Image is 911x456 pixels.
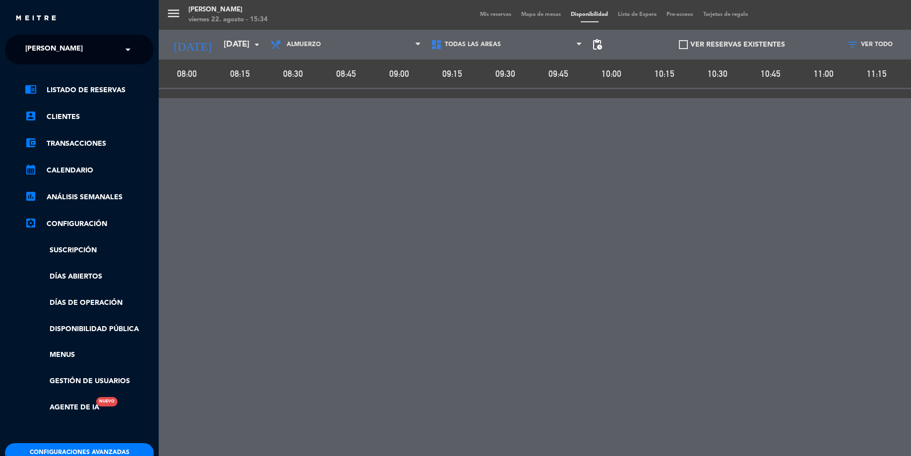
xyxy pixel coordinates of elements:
a: account_boxClientes [25,111,154,123]
i: account_box [25,110,37,122]
a: account_balance_walletTransacciones [25,138,154,150]
i: account_balance_wallet [25,137,37,149]
a: Configuración [25,218,154,230]
a: calendar_monthCalendario [25,165,154,176]
span: pending_actions [591,39,603,51]
a: Días abiertos [25,271,154,283]
a: Agente de IANuevo [25,402,99,413]
a: Suscripción [25,245,154,256]
img: MEITRE [15,15,57,22]
a: Menus [25,349,154,361]
i: chrome_reader_mode [25,83,37,95]
a: chrome_reader_modeListado de Reservas [25,84,154,96]
i: calendar_month [25,164,37,175]
span: [PERSON_NAME] [25,39,83,60]
i: assessment [25,190,37,202]
i: settings_applications [25,217,37,229]
a: Gestión de usuarios [25,376,154,387]
div: Nuevo [96,397,118,406]
a: Días de Operación [25,297,154,309]
a: assessmentANÁLISIS SEMANALES [25,191,154,203]
a: Disponibilidad pública [25,324,154,335]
